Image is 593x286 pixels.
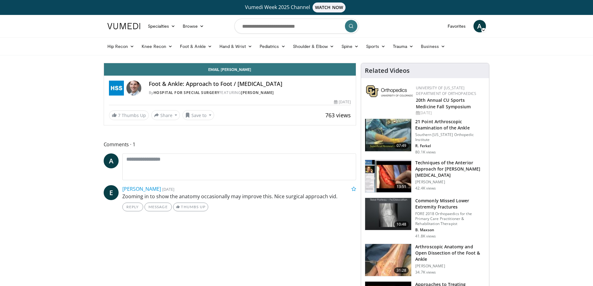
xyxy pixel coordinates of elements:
[289,40,338,53] a: Shoulder & Elbow
[241,90,274,95] a: [PERSON_NAME]
[415,270,436,275] p: 34.7K views
[417,40,449,53] a: Business
[149,81,351,87] h4: Foot & Ankle: Approach to Foot / [MEDICAL_DATA]
[144,20,179,32] a: Specialties
[334,99,351,105] div: [DATE]
[365,244,485,277] a: 31:28 Arthroscopic Anatomy and Open Dissection of the Foot & Ankle [PERSON_NAME] 34.7K views
[415,198,485,210] h3: Commonly Missed Lower Extremity Fractures
[366,85,413,97] img: 355603a8-37da-49b6-856f-e00d7e9307d3.png.150x105_q85_autocrop_double_scale_upscale_version-0.2.png
[182,110,214,120] button: Save to
[394,143,409,149] span: 07:49
[365,67,410,74] h4: Related Videos
[104,153,119,168] a: A
[394,267,409,274] span: 31:28
[415,132,485,142] p: Southern [US_STATE] Orthopedic Institute
[108,2,485,12] a: Vumedi Week 2025 ChannelWATCH NOW
[162,186,174,192] small: [DATE]
[473,20,486,32] a: A
[415,143,485,148] p: R. Ferkel
[325,111,351,119] span: 763 views
[415,227,485,232] p: B. Maxson
[365,160,411,192] img: e0f65072-4b0e-47c8-b151-d5e709845aef.150x105_q85_crop-smart_upscale.jpg
[365,244,411,276] img: widescreen_open_anatomy_100000664_3.jpg.150x105_q85_crop-smart_upscale.jpg
[109,110,149,120] a: 7 Thumbs Up
[416,85,476,96] a: University of [US_STATE] Department of Orthopaedics
[313,2,346,12] span: WATCH NOW
[415,150,436,155] p: 80.1K views
[415,186,436,191] p: 42.4K views
[216,40,256,53] a: Hand & Wrist
[173,203,208,211] a: Thumbs Up
[234,19,359,34] input: Search topics, interventions
[153,90,219,95] a: Hospital for Special Surgery
[362,40,389,53] a: Sports
[107,23,140,29] img: VuMedi Logo
[122,185,161,192] a: [PERSON_NAME]
[365,198,411,230] img: 4aa379b6-386c-4fb5-93ee-de5617843a87.150x105_q85_crop-smart_upscale.jpg
[176,40,216,53] a: Foot & Ankle
[138,40,176,53] a: Knee Recon
[338,40,362,53] a: Spine
[394,221,409,227] span: 10:48
[365,160,485,193] a: 13:51 Techniques of the Anterior Approach for [PERSON_NAME] [MEDICAL_DATA] [PERSON_NAME] 42.4K views
[365,198,485,239] a: 10:48 Commonly Missed Lower Extremity Fractures FORE 2018 Orthopaedics for the Primary Care Pract...
[109,81,124,96] img: Hospital for Special Surgery
[416,110,484,116] div: [DATE]
[365,119,411,151] img: d2937c76-94b7-4d20-9de4-1c4e4a17f51d.150x105_q85_crop-smart_upscale.jpg
[415,264,485,269] p: [PERSON_NAME]
[394,184,409,190] span: 13:51
[415,211,485,226] p: FORE 2018 Orthopaedics for the Primary Care Practitioner & Rehabilitation Therapist
[104,140,356,148] span: Comments 1
[415,119,485,131] h3: 21 Point Arthroscopic Examination of the Ankle
[415,160,485,178] h3: Techniques of the Anterior Approach for [PERSON_NAME] [MEDICAL_DATA]
[444,20,470,32] a: Favorites
[144,203,172,211] a: Message
[126,81,141,96] img: Avatar
[122,193,356,200] p: Zooming in to show the anatomy occasionally may improve this. Nice surgical approach vid.
[256,40,289,53] a: Pediatrics
[104,185,119,200] a: E
[179,20,208,32] a: Browse
[415,180,485,185] p: [PERSON_NAME]
[149,90,351,96] div: By FEATURING
[122,203,143,211] a: Reply
[416,97,471,110] a: 20th Annual CU Sports Medicine Fall Symposium
[118,112,120,118] span: 7
[151,110,180,120] button: Share
[415,244,485,262] h3: Arthroscopic Anatomy and Open Dissection of the Foot & Ankle
[104,63,356,76] a: Email [PERSON_NAME]
[415,234,436,239] p: 41.8K views
[365,119,485,155] a: 07:49 21 Point Arthroscopic Examination of the Ankle Southern [US_STATE] Orthopedic Institute R. ...
[389,40,417,53] a: Trauma
[104,40,138,53] a: Hip Recon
